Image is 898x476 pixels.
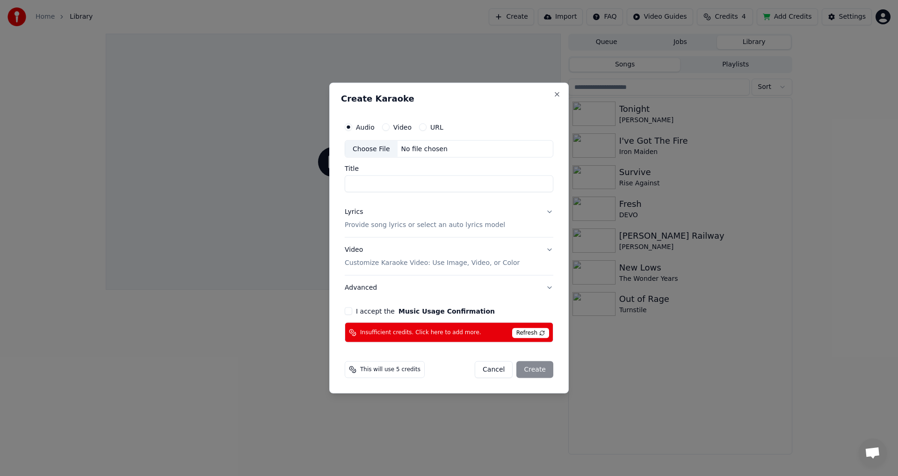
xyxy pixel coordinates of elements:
label: Audio [356,124,375,130]
p: Customize Karaoke Video: Use Image, Video, or Color [345,258,520,268]
span: This will use 5 credits [360,366,420,373]
button: VideoCustomize Karaoke Video: Use Image, Video, or Color [345,238,553,275]
h2: Create Karaoke [341,94,557,103]
span: Refresh [512,328,549,338]
div: No file chosen [398,144,451,154]
div: Video [345,245,520,268]
span: Insufficient credits. Click here to add more. [360,329,481,336]
button: I accept the [398,308,495,315]
div: Choose File [345,140,398,157]
label: URL [430,124,443,130]
label: I accept the [356,308,495,315]
p: Provide song lyrics or select an auto lyrics model [345,220,505,230]
div: Lyrics [345,207,363,217]
button: Cancel [475,361,513,378]
button: Advanced [345,276,553,300]
label: Title [345,165,553,172]
label: Video [393,124,412,130]
button: LyricsProvide song lyrics or select an auto lyrics model [345,200,553,237]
